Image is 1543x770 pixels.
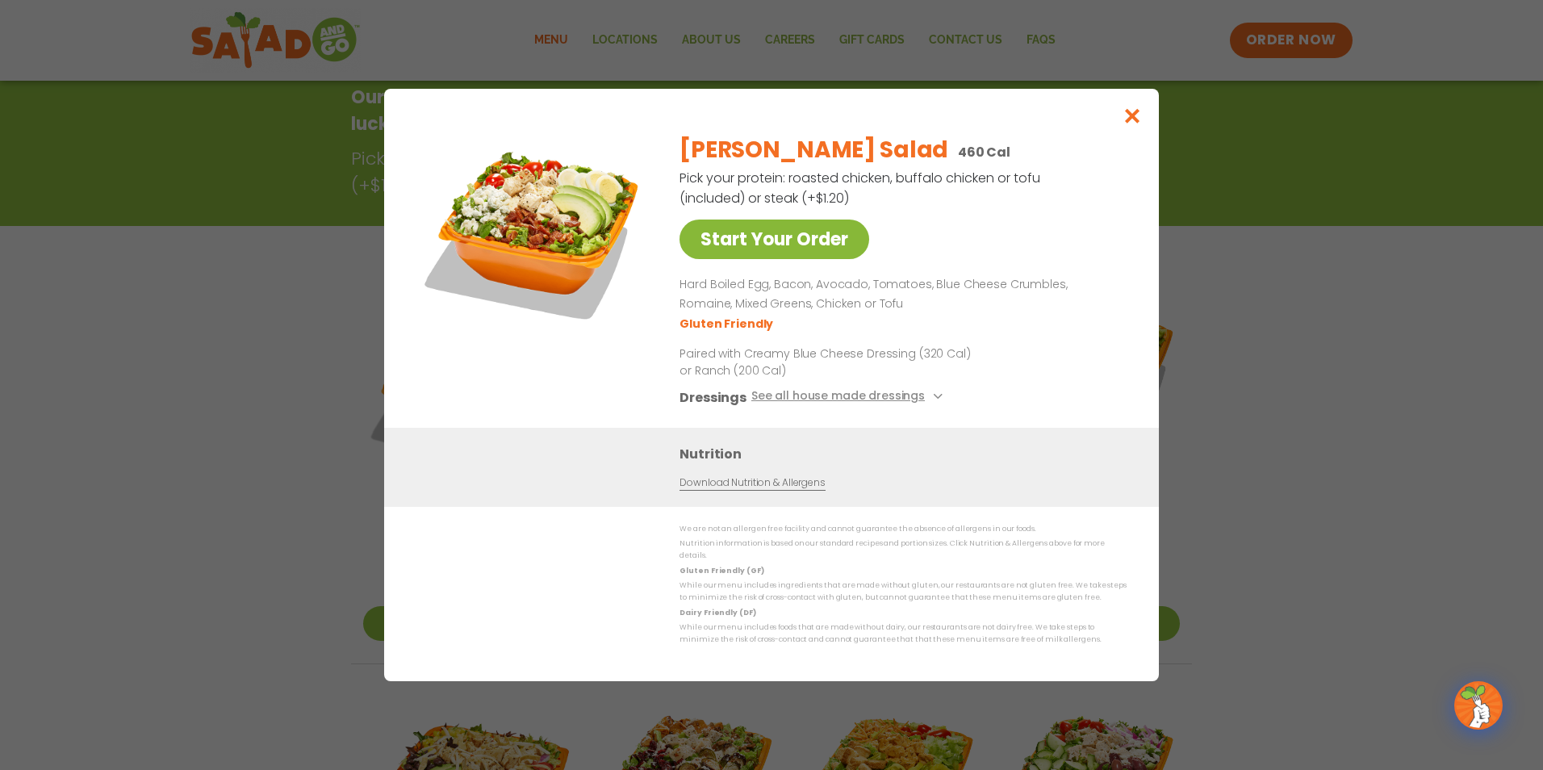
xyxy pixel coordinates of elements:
p: Pick your protein: roasted chicken, buffalo chicken or tofu (included) or steak (+$1.20) [680,168,1043,208]
p: We are not an allergen free facility and cannot guarantee the absence of allergens in our foods. [680,523,1127,535]
p: Paired with Creamy Blue Cheese Dressing (320 Cal) or Ranch (200 Cal) [680,345,978,379]
a: Start Your Order [680,220,869,259]
button: See all house made dressings [751,387,947,408]
h2: [PERSON_NAME] Salad [680,133,948,167]
p: While our menu includes foods that are made without dairy, our restaurants are not dairy free. We... [680,621,1127,647]
a: Download Nutrition & Allergens [680,475,825,491]
strong: Dairy Friendly (DF) [680,608,755,617]
img: Featured product photo for Cobb Salad [420,121,646,347]
img: wpChatIcon [1456,683,1501,728]
p: Nutrition information is based on our standard recipes and portion sizes. Click Nutrition & Aller... [680,538,1127,563]
h3: Dressings [680,387,746,408]
p: 460 Cal [958,142,1010,162]
button: Close modal [1106,89,1159,143]
p: While our menu includes ingredients that are made without gluten, our restaurants are not gluten ... [680,580,1127,605]
li: Gluten Friendly [680,316,776,333]
strong: Gluten Friendly (GF) [680,566,763,575]
h3: Nutrition [680,444,1135,464]
p: Hard Boiled Egg, Bacon, Avocado, Tomatoes, Blue Cheese Crumbles, Romaine, Mixed Greens, Chicken o... [680,275,1120,314]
